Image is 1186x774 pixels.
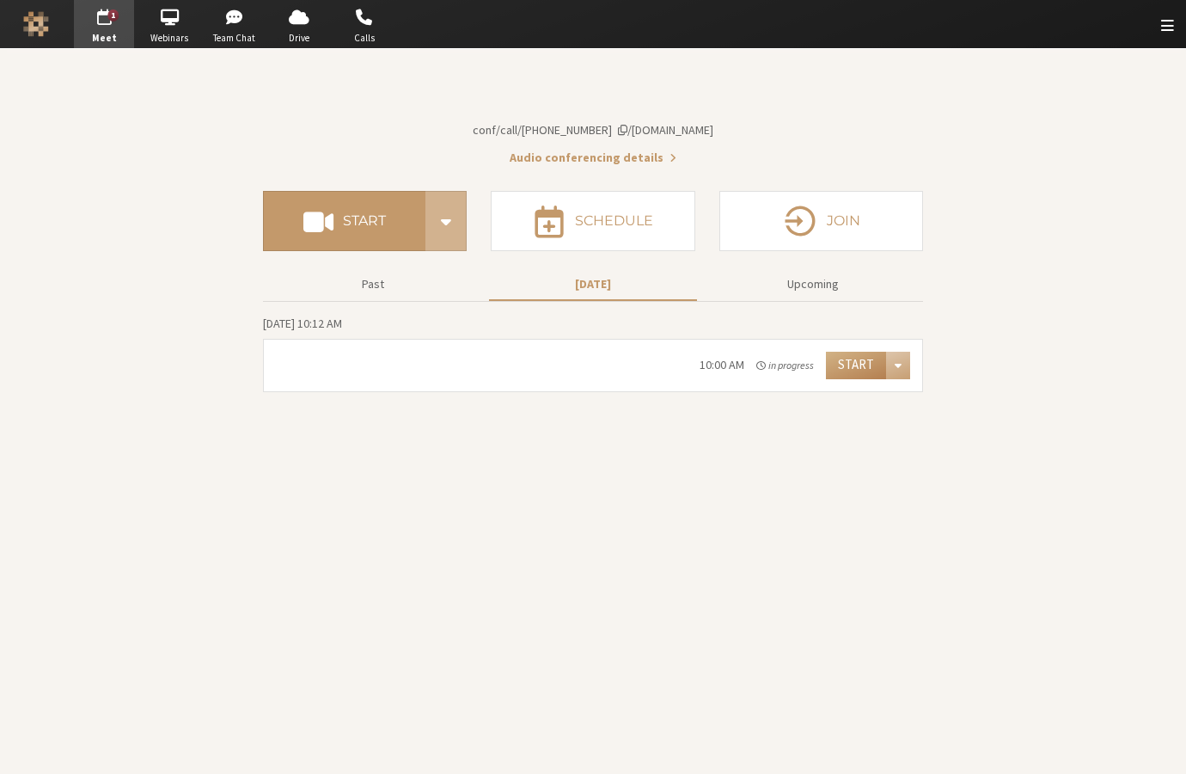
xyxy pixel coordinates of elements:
[491,191,694,251] button: Schedule
[269,269,477,299] button: Past
[575,214,653,228] h4: Schedule
[263,316,342,331] span: [DATE] 10:12 AM
[263,79,923,167] section: Account details
[108,9,119,21] div: 1
[886,352,910,379] div: Open menu
[473,122,713,138] span: Copy my meeting room link
[709,269,917,299] button: Upcoming
[827,214,860,228] h4: Join
[719,191,923,251] button: Join
[205,31,265,46] span: Team Chat
[263,191,425,251] button: Start
[510,149,676,167] button: Audio conferencing details
[473,121,713,139] button: Copy my meeting room linkCopy my meeting room link
[700,356,744,374] div: 10:00 AM
[263,314,923,392] section: Today's Meetings
[489,269,697,299] button: [DATE]
[23,11,49,37] img: Iotum
[139,31,199,46] span: Webinars
[425,191,467,251] div: Start conference options
[826,352,886,379] button: Start
[343,214,386,228] h4: Start
[74,31,134,46] span: Meet
[756,358,814,373] em: in progress
[269,31,329,46] span: Drive
[334,31,394,46] span: Calls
